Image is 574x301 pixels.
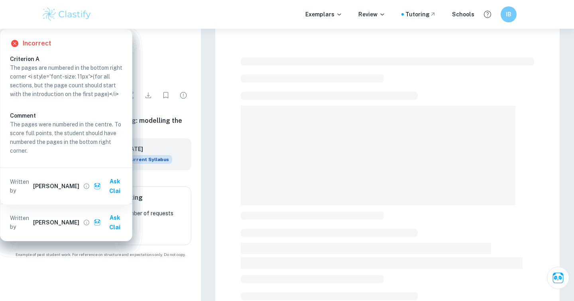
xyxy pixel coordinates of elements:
button: Help and Feedback [481,8,494,21]
div: Bookmark [158,87,174,103]
div: Report issue [175,87,191,103]
button: Ask Clai [92,211,129,234]
img: clai.svg [94,219,101,226]
p: The pages are numbered in the bottom right corner <i style='font-size: 11px'>(for all sections, b... [10,63,122,98]
p: Written by [10,177,31,195]
p: Exemplars [305,10,342,19]
span: Example of past student work. For reference on structure and expectations only. Do not copy. [10,252,191,258]
button: View full profile [81,181,92,192]
button: Ask Clai [547,267,569,289]
a: Schools [452,10,474,19]
p: Written by [10,214,31,231]
h6: Criterion A [10,55,129,63]
h6: [PERSON_NAME] [33,218,79,227]
img: clai.svg [94,183,101,190]
img: Clastify logo [41,6,92,22]
p: The pages were numbered in the centre. To score full points, the student should have numbered the... [10,120,122,155]
h6: [PERSON_NAME] [33,182,79,191]
div: Download [140,87,156,103]
a: Tutoring [405,10,436,19]
h6: Comment [10,111,122,120]
h6: IB [504,10,513,19]
div: This exemplar is based on the current syllabus. Feel free to refer to it for inspiration/ideas wh... [124,155,172,164]
h6: Incorrect [23,39,51,48]
span: Current Syllabus [124,155,172,164]
p: Review [358,10,385,19]
button: View full profile [81,217,92,228]
button: IB [501,6,517,22]
h6: [DATE] [124,145,166,153]
button: Ask Clai [92,174,129,198]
